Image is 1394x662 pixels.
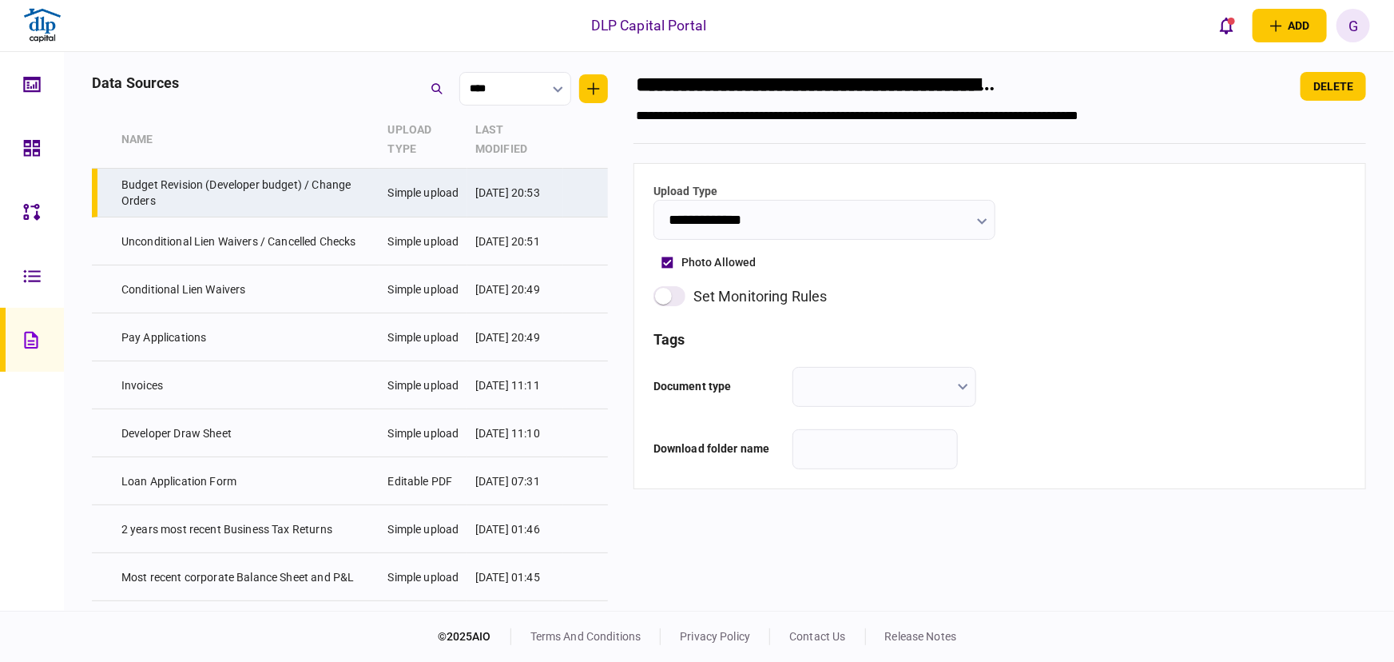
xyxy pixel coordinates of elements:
[467,265,563,313] td: [DATE] 20:49
[653,183,995,200] label: Upload Type
[693,285,828,307] div: set monitoring rules
[379,409,467,457] td: Simple upload
[113,409,380,457] td: Developer Draw Sheet
[467,313,563,361] td: [DATE] 20:49
[653,333,1346,347] h3: tags
[467,505,563,553] td: [DATE] 01:46
[113,601,380,649] td: Personal Financial Statement
[467,361,563,409] td: [DATE] 11:11
[467,409,563,457] td: [DATE] 11:10
[467,112,563,169] th: last modified
[1301,72,1366,101] button: delete
[530,630,641,643] a: terms and conditions
[92,72,180,94] div: data sources
[467,457,563,505] td: [DATE] 07:31
[1253,9,1327,42] button: open adding identity options
[680,630,750,643] a: privacy policy
[379,169,467,217] td: Simple upload
[379,505,467,553] td: Simple upload
[681,254,757,271] div: photo allowed
[1209,9,1243,42] button: open notifications list
[467,601,563,649] td: [DATE] 01:18
[379,112,467,169] th: Upload Type
[379,457,467,505] td: Editable PDF
[653,367,781,407] div: Document type
[467,217,563,265] td: [DATE] 20:51
[653,429,781,469] div: Download folder name
[653,200,995,240] input: Upload Type
[467,553,563,601] td: [DATE] 01:45
[113,553,380,601] td: Most recent corporate Balance Sheet and P&L
[789,630,845,643] a: contact us
[113,313,380,361] td: Pay Applications
[591,15,706,36] div: DLP Capital Portal
[113,217,380,265] td: Unconditional Lien Waivers / Cancelled Checks
[113,265,380,313] td: Conditional Lien Waivers
[379,217,467,265] td: Simple upload
[438,628,511,645] div: © 2025 AIO
[113,169,380,217] td: Budget Revision (Developer budget) / Change Orders
[113,112,380,169] th: Name
[22,6,62,46] img: client company logo
[113,457,380,505] td: Loan Application Form
[379,265,467,313] td: Simple upload
[113,361,380,409] td: Invoices
[113,505,380,553] td: 2 years most recent Business Tax Returns
[379,553,467,601] td: Simple upload
[885,630,957,643] a: release notes
[379,601,467,649] td: Simple upload
[467,169,563,217] td: [DATE] 20:53
[1336,9,1370,42] button: G
[379,313,467,361] td: Simple upload
[379,361,467,409] td: Simple upload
